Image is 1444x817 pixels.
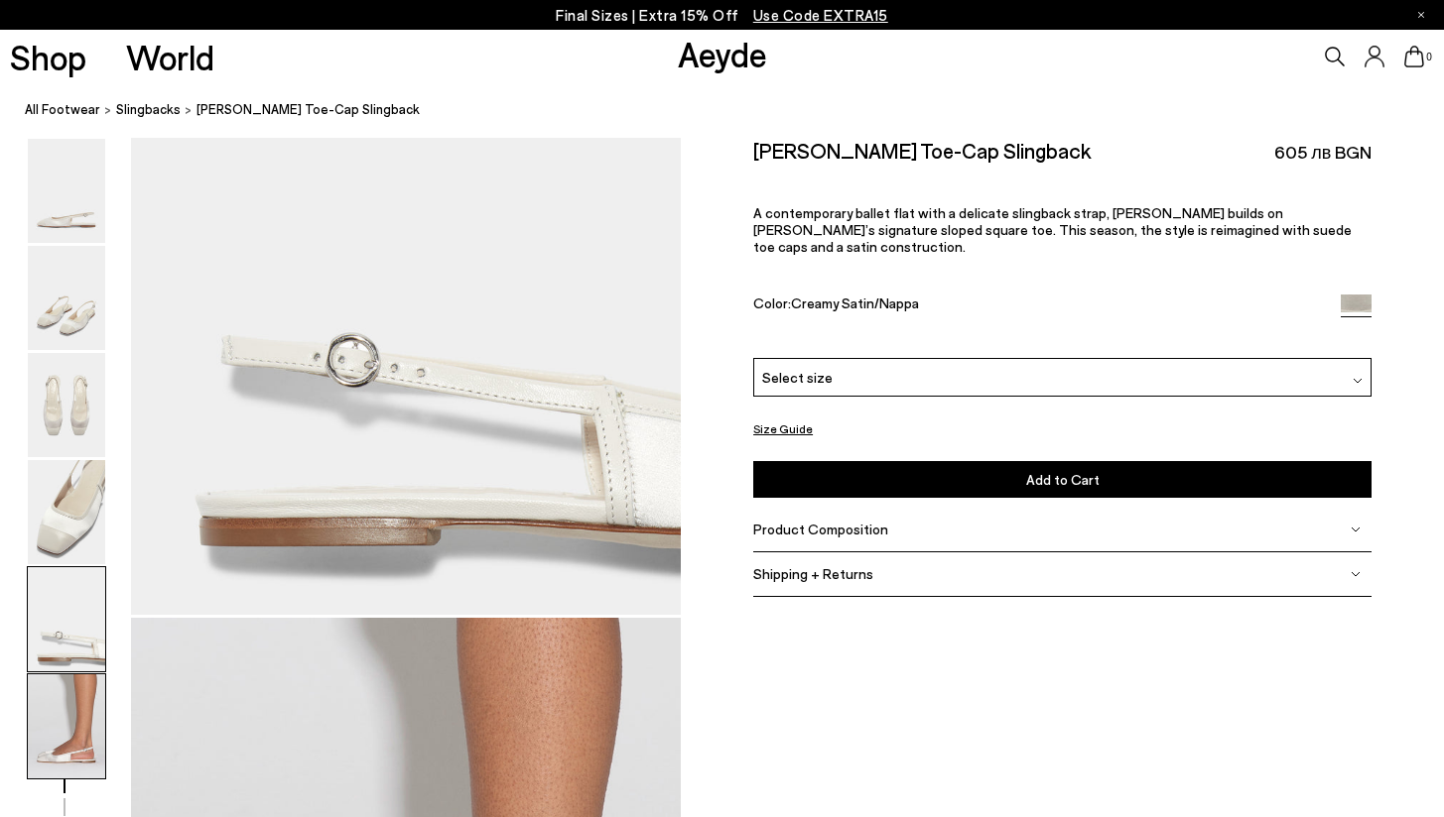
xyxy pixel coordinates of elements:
nav: breadcrumb [25,83,1444,138]
a: All Footwear [25,99,100,120]
span: Add to Cart [1026,471,1100,488]
button: Size Guide [753,416,813,441]
img: Geraldine Satin Toe-Cap Slingback - Image 1 [28,139,105,243]
a: Aeyde [678,33,767,74]
img: Geraldine Satin Toe-Cap Slingback - Image 6 [28,674,105,778]
img: Geraldine Satin Toe-Cap Slingback - Image 3 [28,353,105,457]
img: svg%3E [1351,525,1361,534]
p: Final Sizes | Extra 15% Off [556,3,888,28]
span: Creamy Satin/Nappa [791,294,919,311]
img: Geraldine Satin Toe-Cap Slingback - Image 5 [28,567,105,671]
a: World [126,40,214,74]
div: Color: [753,294,1321,317]
span: [PERSON_NAME] Toe-Cap Slingback [197,99,420,120]
img: Geraldine Satin Toe-Cap Slingback - Image 4 [28,460,105,564]
span: Shipping + Returns [753,565,873,582]
img: Geraldine Satin Toe-Cap Slingback - Image 2 [28,246,105,350]
span: 0 [1424,52,1434,62]
span: Select size [762,366,833,387]
a: 0 [1404,46,1424,67]
span: 605 лв BGN [1274,140,1372,165]
span: Product Composition [753,521,888,537]
span: A contemporary ballet flat with a delicate slingback strap, [PERSON_NAME] builds on [PERSON_NAME]... [753,204,1352,255]
span: Navigate to /collections/ss25-final-sizes [753,6,888,24]
img: svg%3E [1351,569,1361,579]
span: Slingbacks [116,101,181,117]
h2: [PERSON_NAME] Toe-Cap Slingback [753,138,1091,163]
a: Slingbacks [116,99,181,120]
a: Shop [10,40,86,74]
button: Add to Cart [753,461,1372,498]
img: svg%3E [1353,376,1363,386]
